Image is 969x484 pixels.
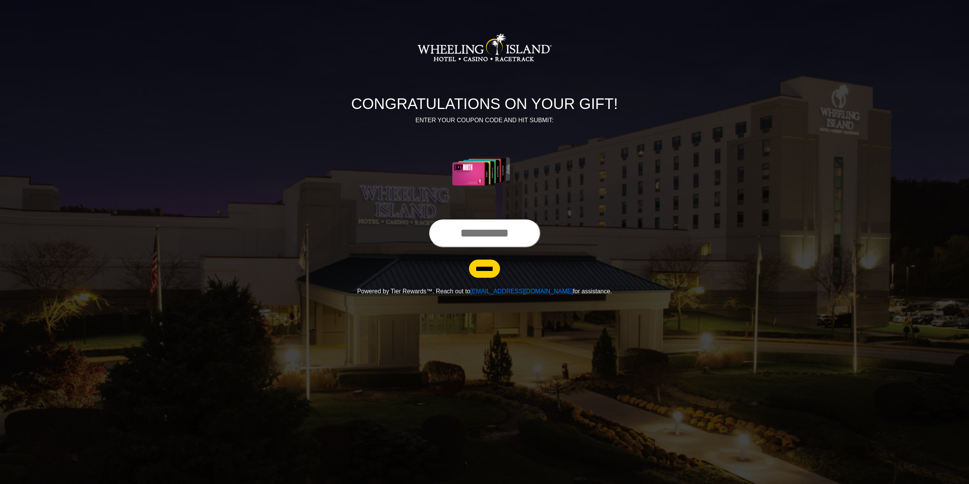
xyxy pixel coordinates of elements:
[417,10,552,86] img: Logo
[274,116,695,125] p: ENTER YOUR COUPON CODE AND HIT SUBMIT:
[470,288,573,294] a: [EMAIL_ADDRESS][DOMAIN_NAME]
[357,288,612,294] span: Powered by Tier Rewards™. Reach out to for assistance.
[274,95,695,113] h1: CONGRATULATIONS ON YOUR GIFT!
[434,134,535,210] img: Center Image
